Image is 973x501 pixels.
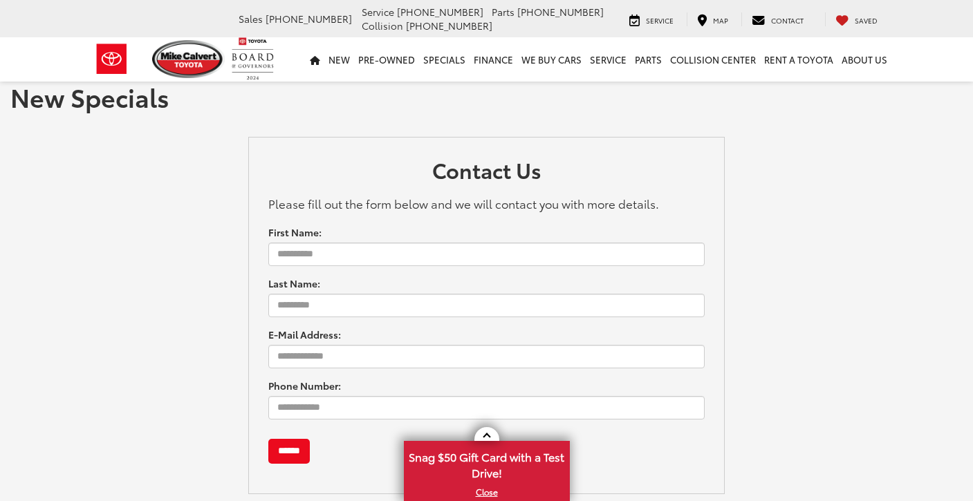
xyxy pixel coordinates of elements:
[268,379,341,393] label: Phone Number:
[760,37,837,82] a: Rent a Toyota
[771,15,804,26] span: Contact
[362,5,394,19] span: Service
[239,12,263,26] span: Sales
[517,5,604,19] span: [PHONE_NUMBER]
[631,37,666,82] a: Parts
[324,37,354,82] a: New
[10,83,963,111] h1: New Specials
[619,12,684,26] a: Service
[306,37,324,82] a: Home
[825,12,888,26] a: My Saved Vehicles
[419,37,470,82] a: Specials
[855,15,878,26] span: Saved
[86,37,138,82] img: Toyota
[646,15,674,26] span: Service
[517,37,586,82] a: WE BUY CARS
[152,40,225,78] img: Mike Calvert Toyota
[268,225,322,239] label: First Name:
[362,19,403,32] span: Collision
[492,5,515,19] span: Parts
[397,5,483,19] span: [PHONE_NUMBER]
[470,37,517,82] a: Finance
[713,15,728,26] span: Map
[268,195,705,211] p: Please fill out the form below and we will contact you with more details.
[586,37,631,82] a: Service
[837,37,891,82] a: About Us
[687,12,739,26] a: Map
[354,37,419,82] a: Pre-Owned
[405,442,568,484] span: Snag $50 Gift Card with a Test Drive!
[266,12,352,26] span: [PHONE_NUMBER]
[406,19,492,32] span: [PHONE_NUMBER]
[666,37,760,82] a: Collision Center
[741,12,814,26] a: Contact
[268,158,705,188] h2: Contact Us
[268,276,320,290] label: Last Name:
[268,328,341,341] label: E-Mail Address:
